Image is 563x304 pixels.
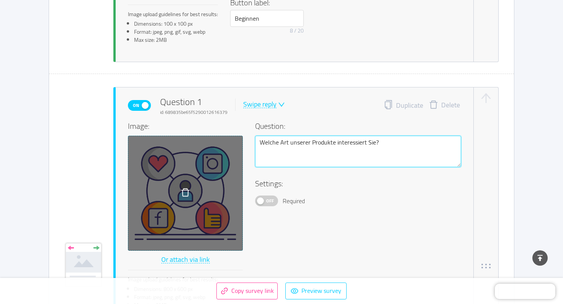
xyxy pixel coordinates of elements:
[265,196,275,206] span: Off
[131,100,141,110] span: On
[230,10,304,27] input: Start
[384,100,423,111] button: icon: copyDuplicate
[290,27,304,35] div: 8 / 20
[134,20,218,28] li: Dimensions: 100 x 100 px
[278,101,285,108] i: icon: down
[255,178,461,189] h4: Settings:
[160,95,227,116] div: Question 1
[423,100,466,111] button: icon: deleteDelete
[134,28,218,36] li: Format: jpeg, png, gif, svg, webp
[495,284,555,299] iframe: Chatra live chat
[243,101,277,108] div: Swipe reply
[255,120,461,132] h4: Question:
[285,283,347,299] button: icon: eyePreview survey
[216,283,278,299] button: icon: linkCopy survey link
[128,120,243,132] h4: Image:
[134,36,218,44] li: Max size: 2MB
[160,109,227,116] div: id: 689835be65f5290012616379
[480,92,492,104] button: icon: arrow-up
[128,10,218,18] div: Image upload guidelines for best results:
[283,196,305,205] span: Required
[161,254,210,266] button: Or attach via link
[128,276,243,284] div: Image upload guidelines for best results:
[181,188,190,197] i: icon: delete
